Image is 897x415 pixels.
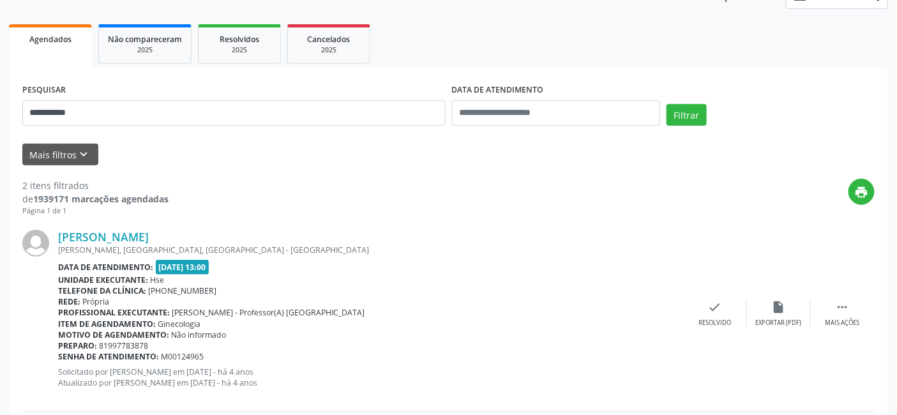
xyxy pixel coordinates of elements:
[22,206,169,216] div: Página 1 de 1
[22,192,169,206] div: de
[22,179,169,192] div: 2 itens filtrados
[698,319,731,328] div: Resolvido
[58,307,170,318] b: Profissional executante:
[108,34,182,45] span: Não compareceram
[149,285,217,296] span: [PHONE_NUMBER]
[58,340,97,351] b: Preparo:
[848,179,875,205] button: print
[58,275,148,285] b: Unidade executante:
[58,245,683,255] div: [PERSON_NAME], [GEOGRAPHIC_DATA], [GEOGRAPHIC_DATA] - [GEOGRAPHIC_DATA]
[58,285,146,296] b: Telefone da clínica:
[172,307,365,318] span: [PERSON_NAME] - Professor(A) [GEOGRAPHIC_DATA]
[825,319,860,328] div: Mais ações
[22,80,66,100] label: PESQUISAR
[58,351,159,362] b: Senha de atendimento:
[151,275,165,285] span: Hse
[83,296,110,307] span: Própria
[33,193,169,205] strong: 1939171 marcações agendadas
[100,340,149,351] span: 81997783878
[756,319,802,328] div: Exportar (PDF)
[158,319,201,329] span: Ginecologia
[77,147,91,162] i: keyboard_arrow_down
[162,351,204,362] span: M00124965
[207,45,271,55] div: 2025
[708,300,722,314] i: check
[58,329,169,340] b: Motivo de agendamento:
[220,34,259,45] span: Resolvidos
[855,185,869,199] i: print
[58,319,156,329] b: Item de agendamento:
[297,45,361,55] div: 2025
[836,300,850,314] i: 
[156,260,209,275] span: [DATE] 13:00
[667,104,707,126] button: Filtrar
[452,80,544,100] label: DATA DE ATENDIMENTO
[308,34,351,45] span: Cancelados
[58,262,153,273] b: Data de atendimento:
[108,45,182,55] div: 2025
[22,230,49,257] img: img
[29,34,72,45] span: Agendados
[22,144,98,166] button: Mais filtroskeyboard_arrow_down
[58,296,80,307] b: Rede:
[58,230,149,244] a: [PERSON_NAME]
[772,300,786,314] i: insert_drive_file
[58,366,683,388] p: Solicitado por [PERSON_NAME] em [DATE] - há 4 anos Atualizado por [PERSON_NAME] em [DATE] - há 4 ...
[172,329,227,340] span: Não informado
